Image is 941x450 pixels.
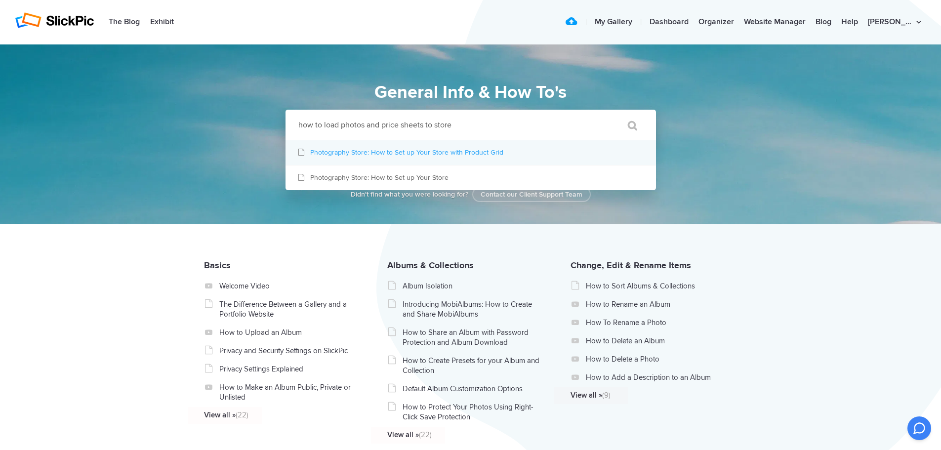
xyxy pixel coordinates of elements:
a: How to Create Presets for your Album and Collection [403,356,542,375]
a: How to Protect Your Photos Using Right-Click Save Protection [403,402,542,422]
a: Privacy and Security Settings on SlickPic [219,346,359,356]
a: Change, Edit & Rename Items [571,260,691,271]
input:  [607,114,649,137]
a: How to Upload an Album [219,327,359,337]
a: How to Delete an Album [586,336,726,346]
a: How to Add a Description to an Album [586,372,726,382]
a: Welcome Video [219,281,359,291]
a: How To Rename a Photo [586,318,726,327]
a: How to Share an Album with Password Protection and Album Download [403,327,542,347]
a: Photography Store: How to Set up Your Store with Product Grid [286,140,656,165]
a: View all »(22) [387,430,527,440]
a: How to Make an Album Public, Private or Unlisted [219,382,359,402]
a: Privacy Settings Explained [219,364,359,374]
a: Contact our Client Support Team [472,187,591,202]
a: View all »(22) [204,410,344,420]
a: The Difference Between a Gallery and a Portfolio Website [219,299,359,319]
a: Album Isolation [403,281,542,291]
a: View all »(9) [571,390,710,400]
h1: General Info & How To's [241,79,700,106]
a: Default Album Customization Options [403,384,542,394]
a: How to Rename an Album [586,299,726,309]
a: Introducing MobiAlbums: How to Create and Share MobiAlbums [403,299,542,319]
a: Photography Store: How to Set up Your Store [286,165,656,190]
a: Albums & Collections [387,260,474,271]
p: Didn't find what you were looking for? [313,190,629,200]
a: How to Sort Albums & Collections [586,281,726,291]
a: How to Delete a Photo [586,354,726,364]
a: Basics [204,260,231,271]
